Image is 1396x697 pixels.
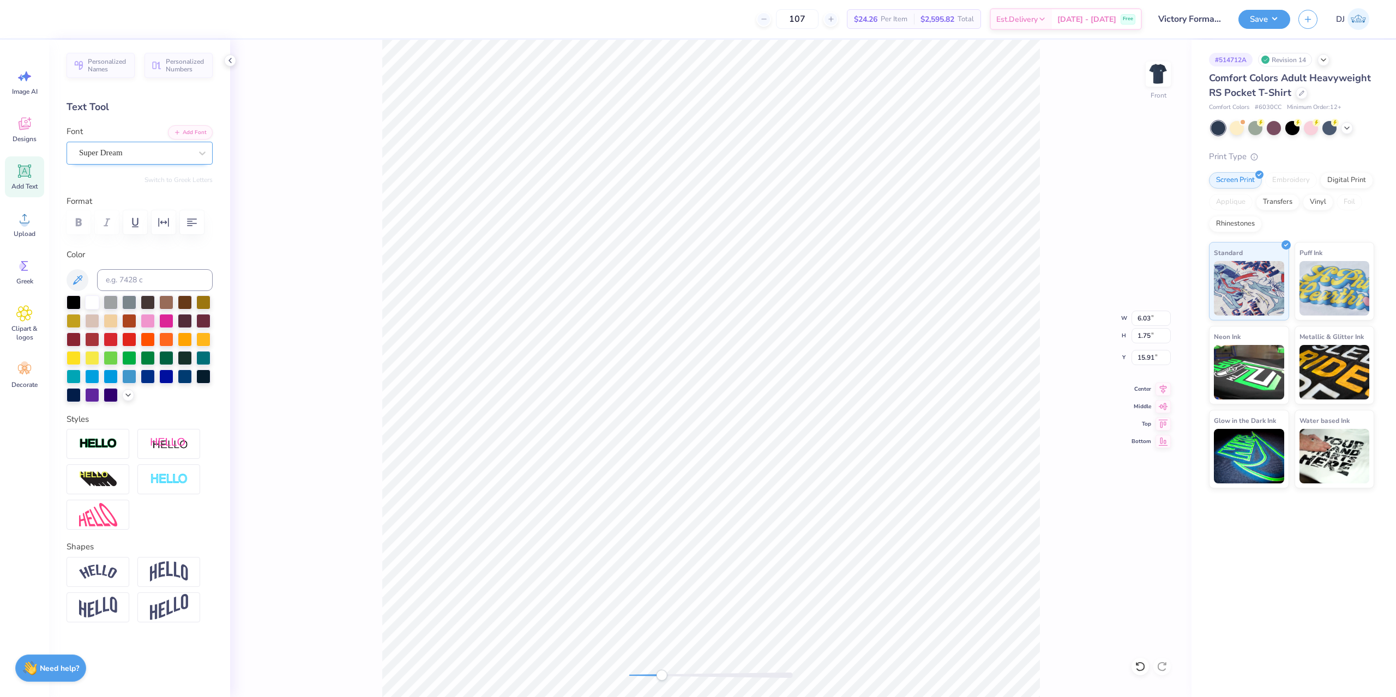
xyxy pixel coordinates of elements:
div: Foil [1337,194,1362,210]
div: Vinyl [1303,194,1333,210]
span: Per Item [881,14,907,25]
a: DJ [1331,8,1374,30]
img: 3D Illusion [79,471,117,488]
input: – – [776,9,819,29]
div: Embroidery [1265,172,1317,189]
img: Free Distort [79,503,117,526]
span: Personalized Names [88,58,128,73]
img: Metallic & Glitter Ink [1299,345,1370,399]
span: Center [1132,385,1151,393]
span: Top [1132,420,1151,428]
button: Add Font [168,125,213,140]
label: Font [67,125,83,138]
span: Add Text [11,182,38,191]
span: Decorate [11,380,38,389]
img: Front [1147,63,1169,85]
img: Flag [79,597,117,618]
span: Bottom [1132,437,1151,446]
img: Standard [1214,261,1284,316]
label: Shapes [67,541,94,553]
span: Est. Delivery [996,14,1038,25]
span: Free [1123,15,1133,23]
span: DJ [1336,13,1345,26]
span: Glow in the Dark Ink [1214,415,1276,426]
span: Metallic & Glitter Ink [1299,331,1364,342]
div: Applique [1209,194,1253,210]
div: Screen Print [1209,172,1262,189]
label: Styles [67,413,89,426]
button: Personalized Numbers [145,53,213,78]
span: Neon Ink [1214,331,1241,342]
input: Untitled Design [1150,8,1230,30]
div: Accessibility label [656,670,667,681]
img: Puff Ink [1299,261,1370,316]
div: Digital Print [1320,172,1373,189]
div: # 514712A [1209,53,1253,66]
label: Color [67,249,213,261]
input: e.g. 7428 c [97,269,213,291]
div: Rhinestones [1209,216,1262,232]
span: Standard [1214,247,1243,258]
div: Revision 14 [1258,53,1312,66]
span: Designs [13,135,37,143]
img: Danyl Jon Ferrer [1347,8,1369,30]
span: Upload [14,229,35,238]
img: Rise [150,594,188,621]
span: Puff Ink [1299,247,1322,258]
img: Glow in the Dark Ink [1214,429,1284,483]
button: Personalized Names [67,53,135,78]
strong: Need help? [40,663,79,674]
img: Negative Space [150,473,188,486]
span: Clipart & logos [7,324,43,342]
img: Stroke [79,438,117,450]
span: Comfort Colors [1209,103,1249,112]
span: Image AI [12,87,38,96]
span: $24.26 [854,14,877,25]
img: Neon Ink [1214,345,1284,399]
div: Transfers [1256,194,1299,210]
span: Water based Ink [1299,415,1350,426]
span: # 6030CC [1255,103,1281,112]
span: $2,595.82 [920,14,954,25]
img: Arc [79,565,117,579]
label: Format [67,195,213,208]
div: Text Tool [67,100,213,114]
span: Comfort Colors Adult Heavyweight RS Pocket T-Shirt [1209,71,1371,99]
button: Save [1238,10,1290,29]
span: Greek [16,277,33,286]
div: Front [1151,90,1166,100]
span: [DATE] - [DATE] [1057,14,1116,25]
span: Total [958,14,974,25]
div: Print Type [1209,150,1374,163]
button: Switch to Greek Letters [145,175,213,184]
span: Minimum Order: 12 + [1287,103,1341,112]
img: Arch [150,561,188,582]
img: Water based Ink [1299,429,1370,483]
img: Shadow [150,437,188,451]
span: Middle [1132,402,1151,411]
span: Personalized Numbers [166,58,206,73]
